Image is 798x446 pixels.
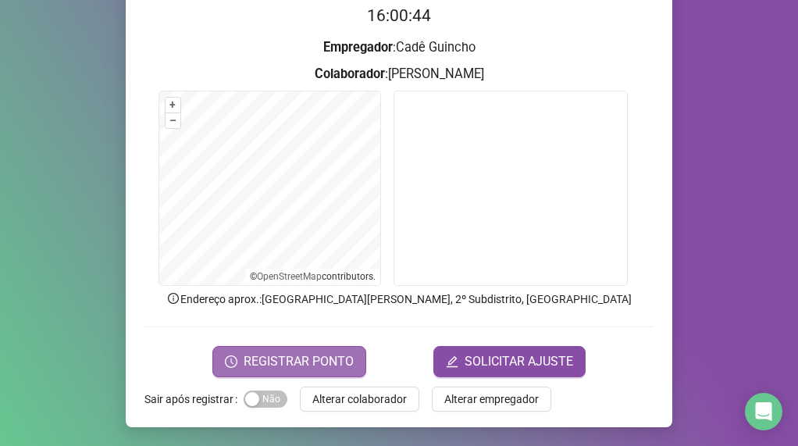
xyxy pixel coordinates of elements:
label: Sair após registrar [144,387,244,412]
h3: : Cadê Guincho [144,37,654,58]
span: Alterar empregador [444,391,539,408]
li: © contributors. [250,271,376,282]
button: – [166,113,180,128]
span: REGISTRAR PONTO [244,352,354,371]
button: editSOLICITAR AJUSTE [433,346,586,377]
h3: : [PERSON_NAME] [144,64,654,84]
a: OpenStreetMap [257,271,322,282]
span: Alterar colaborador [312,391,407,408]
strong: Colaborador [315,66,385,81]
strong: Empregador [323,40,393,55]
button: + [166,98,180,112]
span: edit [446,355,458,368]
button: Alterar empregador [432,387,551,412]
p: Endereço aprox. : [GEOGRAPHIC_DATA][PERSON_NAME], 2º Subdistrito, [GEOGRAPHIC_DATA] [144,291,654,308]
span: SOLICITAR AJUSTE [465,352,573,371]
button: Alterar colaborador [300,387,419,412]
span: info-circle [166,291,180,305]
span: clock-circle [225,355,237,368]
div: Open Intercom Messenger [745,393,782,430]
button: REGISTRAR PONTO [212,346,366,377]
time: 16:00:44 [367,6,431,25]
